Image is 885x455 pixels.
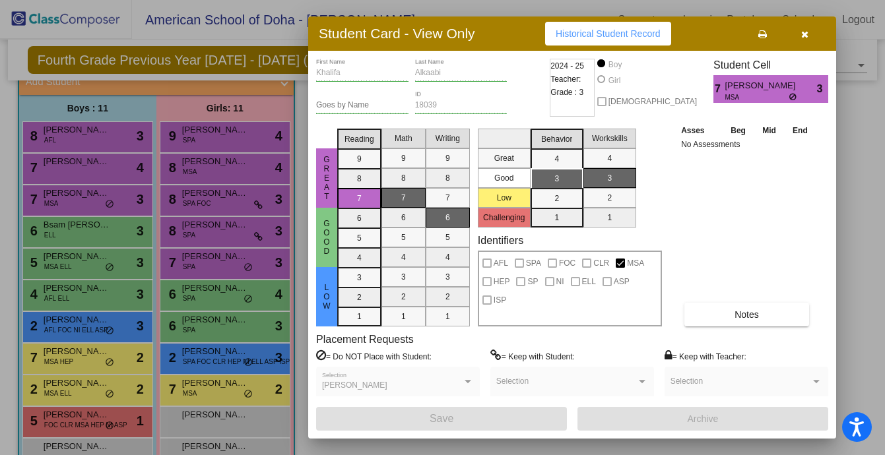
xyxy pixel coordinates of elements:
span: MSA [725,92,789,102]
th: Mid [754,123,784,138]
span: MSA [627,255,644,271]
span: Archive [688,413,719,424]
span: ELL [582,274,596,289]
button: Notes [684,303,809,326]
span: [PERSON_NAME] [725,79,798,92]
h3: Student Cell [713,59,828,71]
span: ISP [494,292,506,308]
label: = Keep with Student: [490,349,575,363]
span: Teacher: [550,73,581,86]
span: ASP [614,274,630,289]
span: Historical Student Record [556,28,661,39]
button: Historical Student Record [545,22,671,45]
th: Asses [678,123,722,138]
span: [PERSON_NAME] [322,380,387,390]
div: Girl [608,75,621,86]
span: Low [321,283,333,311]
button: Save [316,407,567,431]
span: [DEMOGRAPHIC_DATA] [608,94,697,109]
input: Enter ID [415,101,508,110]
span: SP [527,274,538,289]
td: No Assessments [678,138,816,151]
button: Archive [577,407,828,431]
th: End [784,123,816,138]
label: Placement Requests [316,333,414,346]
span: Save [430,413,453,424]
h3: Student Card - View Only [319,25,475,42]
div: Boy [608,59,622,71]
label: Identifiers [478,234,523,247]
span: 2024 - 25 [550,59,584,73]
input: goes by name [316,101,409,110]
span: FOC [559,255,575,271]
span: HEP [494,274,510,289]
span: CLR [593,255,609,271]
span: Great [321,155,333,201]
span: Notes [735,309,759,320]
span: Good [321,219,333,256]
span: 3 [817,81,828,97]
span: SPA [526,255,541,271]
span: 7 [713,81,725,97]
span: Grade : 3 [550,86,583,99]
label: = Do NOT Place with Student: [316,349,432,363]
th: Beg [722,123,754,138]
label: = Keep with Teacher: [665,349,746,363]
span: NI [556,274,564,289]
span: AFL [494,255,508,271]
